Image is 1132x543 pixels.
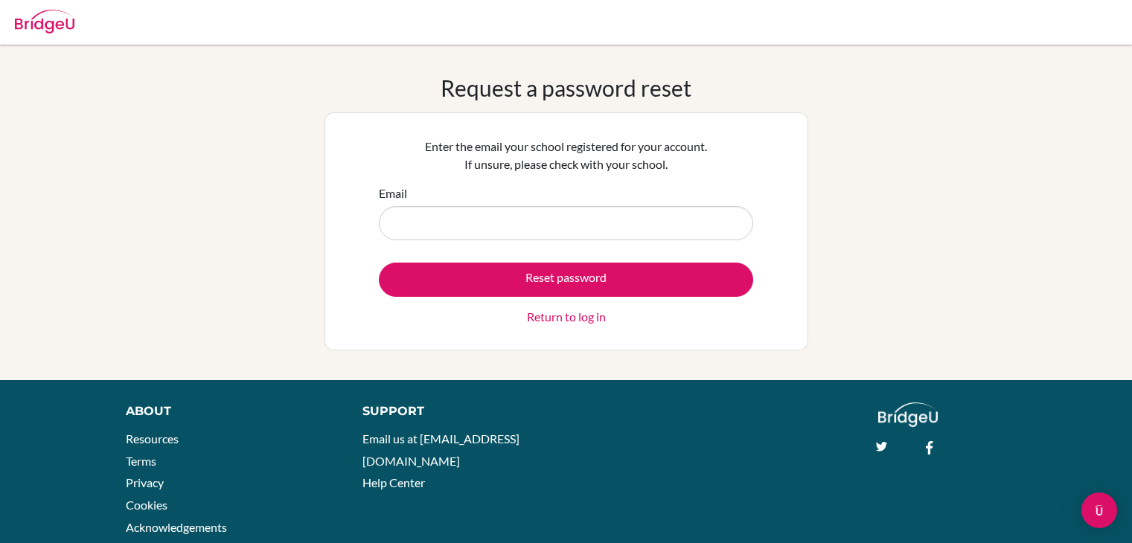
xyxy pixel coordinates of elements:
div: Open Intercom Messenger [1081,492,1117,528]
a: Resources [126,431,179,446]
label: Email [379,184,407,202]
a: Help Center [362,475,425,489]
div: Support [362,402,550,420]
a: Email us at [EMAIL_ADDRESS][DOMAIN_NAME] [362,431,519,468]
a: Return to log in [527,308,606,326]
div: About [126,402,329,420]
button: Reset password [379,263,753,297]
a: Terms [126,454,156,468]
img: logo_white@2x-f4f0deed5e89b7ecb1c2cc34c3e3d731f90f0f143d5ea2071677605dd97b5244.png [878,402,938,427]
a: Acknowledgements [126,520,227,534]
p: Enter the email your school registered for your account. If unsure, please check with your school. [379,138,753,173]
a: Cookies [126,498,167,512]
img: Bridge-U [15,10,74,33]
h1: Request a password reset [441,74,691,101]
a: Privacy [126,475,164,489]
